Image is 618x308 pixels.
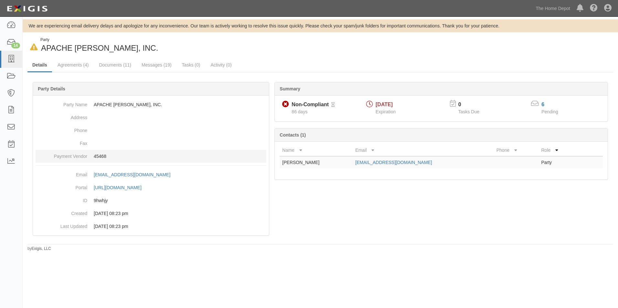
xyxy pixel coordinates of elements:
img: logo-5460c22ac91f19d4615b14bd174203de0afe785f0fc80cf4dbbc73dc1793850b.png [5,3,49,15]
a: Activity (0) [206,58,236,71]
div: We are experiencing email delivery delays and apologize for any inconvenience. Our team is active... [23,23,618,29]
div: APACHE MILLS, INC. [27,37,315,54]
dd: 02/09/2023 08:23 pm [36,220,266,233]
dt: Payment Vendor [36,150,87,159]
a: Documents (11) [94,58,136,71]
th: Role [538,144,577,156]
small: by [27,246,51,252]
a: Exigis, LLC [32,246,51,251]
dd: APACHE [PERSON_NAME], INC. [36,98,266,111]
dt: ID [36,194,87,204]
td: Party [538,156,577,168]
a: Messages (19) [137,58,176,71]
b: Party Details [38,86,65,91]
b: Summary [280,86,300,91]
dt: Party Name [36,98,87,108]
a: Details [27,58,52,72]
th: Email [353,144,494,156]
a: 6 [541,102,544,107]
div: [EMAIL_ADDRESS][DOMAIN_NAME] [94,171,170,178]
a: The Home Depot [532,2,573,15]
dt: Address [36,111,87,121]
i: Help Center - Complianz [590,5,598,12]
th: Name [280,144,353,156]
dd: 9hwhjy [36,194,266,207]
i: Non-Compliant [282,101,289,108]
dt: Last Updated [36,220,87,230]
dd: 02/09/2023 08:23 pm [36,207,266,220]
span: Tasks Due [458,109,479,114]
div: Party [40,37,158,43]
span: [DATE] [376,102,393,107]
dt: Portal [36,181,87,191]
a: Tasks (0) [177,58,205,71]
div: Non-Compliant [292,101,329,108]
i: Pending Review [331,103,335,107]
a: Agreements (4) [53,58,93,71]
td: [PERSON_NAME] [280,156,353,168]
span: APACHE [PERSON_NAME], INC. [41,44,158,52]
span: Pending [541,109,558,114]
dt: Fax [36,137,87,147]
i: In Default since 06/22/2025 [30,44,38,51]
dt: Email [36,168,87,178]
a: [EMAIL_ADDRESS][DOMAIN_NAME] [94,172,177,177]
p: 0 [458,101,487,108]
span: Expiration [376,109,396,114]
dt: Phone [36,124,87,134]
p: 45468 [94,153,266,159]
dt: Created [36,207,87,217]
div: 14 [11,43,20,48]
a: [URL][DOMAIN_NAME] [94,185,149,190]
th: Phone [494,144,539,156]
span: Since 06/01/2025 [292,109,307,114]
b: Contacts (1) [280,132,306,138]
a: [EMAIL_ADDRESS][DOMAIN_NAME] [355,160,432,165]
